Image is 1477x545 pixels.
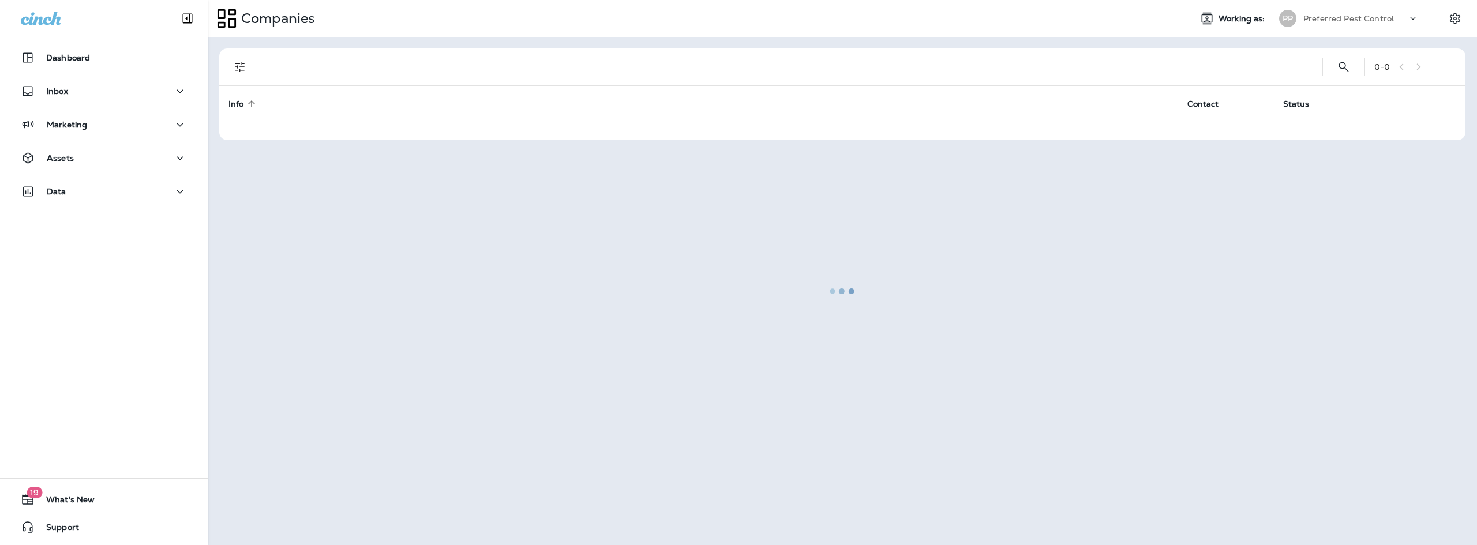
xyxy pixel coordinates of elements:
[1279,10,1296,27] div: PP
[27,487,42,498] span: 19
[12,488,196,511] button: 19What's New
[237,10,315,27] p: Companies
[171,7,204,30] button: Collapse Sidebar
[12,113,196,136] button: Marketing
[12,80,196,103] button: Inbox
[12,46,196,69] button: Dashboard
[1219,14,1268,24] span: Working as:
[12,516,196,539] button: Support
[46,87,68,96] p: Inbox
[47,120,87,129] p: Marketing
[12,180,196,203] button: Data
[1445,8,1465,29] button: Settings
[12,146,196,170] button: Assets
[46,53,90,62] p: Dashboard
[47,153,74,163] p: Assets
[35,523,79,536] span: Support
[47,187,66,196] p: Data
[1303,14,1394,23] p: Preferred Pest Control
[35,495,95,509] span: What's New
